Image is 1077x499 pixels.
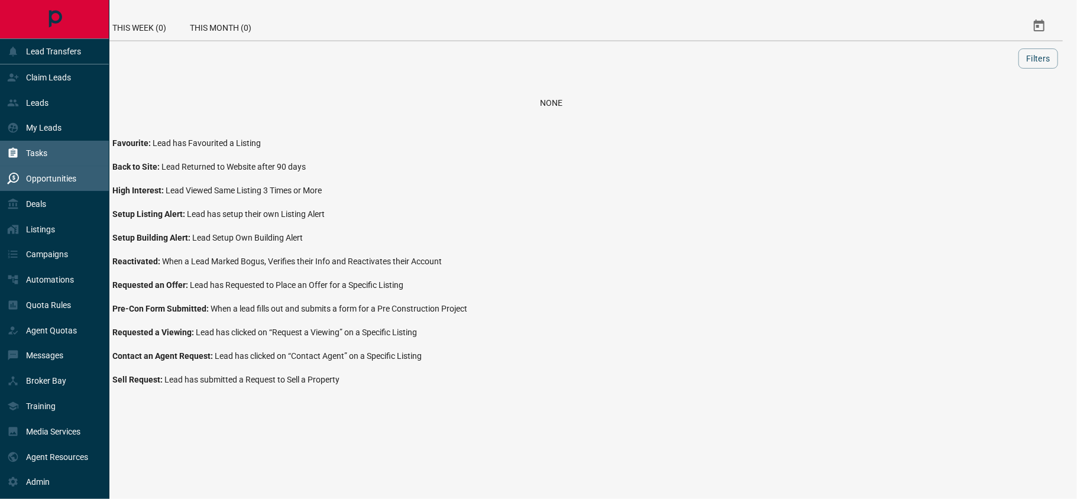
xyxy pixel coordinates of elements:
span: Contact an Agent Request [112,351,215,361]
span: Lead has clicked on “Request a Viewing” on a Specific Listing [196,328,417,337]
span: Setup Building Alert [112,233,192,242]
span: Sell Request [112,375,164,384]
span: Reactivated [112,257,162,266]
span: Lead has Requested to Place an Offer for a Specific Listing [190,280,403,290]
span: When a Lead Marked Bogus, Verifies their Info and Reactivates their Account [162,257,442,266]
span: Back to Site [112,162,161,171]
div: This Month (0) [178,12,263,40]
span: Lead Setup Own Building Alert [192,233,303,242]
span: Favourite [112,138,153,148]
div: This Week (0) [101,12,178,40]
span: Lead has setup their own Listing Alert [187,209,325,219]
span: Pre-Con Form Submitted [112,304,211,313]
span: Lead Returned to Website after 90 days [161,162,306,171]
button: Select Date Range [1025,12,1053,40]
div: None [54,98,1049,108]
span: Lead has submitted a Request to Sell a Property [164,375,339,384]
span: Lead Viewed Same Listing 3 Times or More [166,186,322,195]
button: Filters [1018,48,1058,69]
span: Lead has Favourited a Listing [153,138,261,148]
span: Requested an Offer [112,280,190,290]
span: When a lead fills out and submits a form for a Pre Construction Project [211,304,467,313]
span: Lead has clicked on “Contact Agent” on a Specific Listing [215,351,422,361]
span: Setup Listing Alert [112,209,187,219]
span: Requested a Viewing [112,328,196,337]
span: High Interest [112,186,166,195]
